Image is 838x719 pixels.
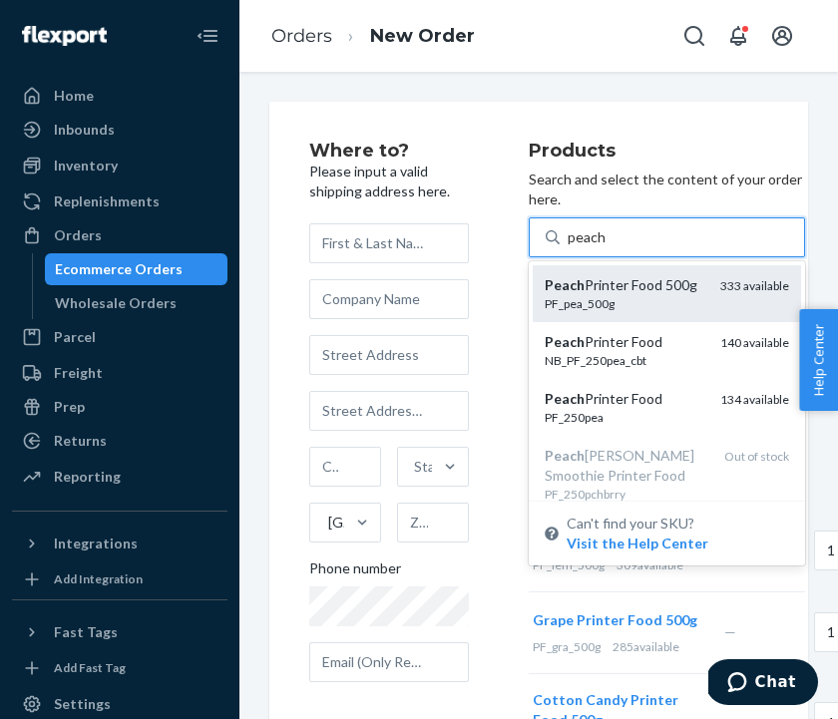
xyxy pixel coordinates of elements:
[12,391,227,423] a: Prep
[12,567,227,591] a: Add Integration
[55,259,183,279] div: Ecommerce Orders
[12,528,227,559] button: Integrations
[718,16,758,56] button: Open notifications
[309,447,381,487] input: City
[533,639,601,654] span: PF_gra_500g
[545,446,708,486] div: [PERSON_NAME] Smoothie Printer Food
[54,659,126,676] div: Add Fast Tag
[309,142,469,162] h2: Where to?
[328,513,354,533] div: [GEOGRAPHIC_DATA]
[567,534,708,553] button: PeachPrinter Food 500gPF_pea_500g333 availablePeachPrinter FoodNB_PF_250pea_cbt140 availablePeach...
[545,447,585,464] em: Peach
[309,223,469,263] input: First & Last Name
[545,276,585,293] em: Peach
[545,389,704,409] div: Printer Food
[724,449,789,464] span: Out of stock
[545,332,704,352] div: Printer Food
[54,534,138,553] div: Integrations
[613,639,679,654] span: 285 available
[45,287,228,319] a: Wholesale Orders
[414,457,449,477] div: State
[708,659,818,709] iframe: Opens a widget where you can chat to one of our agents
[533,610,697,630] button: Grape Printer Food 500g
[309,335,469,375] input: Street Address
[255,7,491,66] ol: breadcrumbs
[674,16,714,56] button: Open Search Box
[762,16,802,56] button: Open account menu
[545,409,704,426] div: PF_250pea
[188,16,227,56] button: Close Navigation
[54,467,121,487] div: Reporting
[309,642,469,682] input: Email (Only Required for International)
[54,622,118,642] div: Fast Tags
[309,279,469,319] input: Company Name
[724,623,736,640] span: —
[54,225,102,245] div: Orders
[54,86,94,106] div: Home
[12,150,227,181] a: Inventory
[326,513,328,533] input: [GEOGRAPHIC_DATA]
[545,390,585,407] em: Peach
[271,25,332,47] a: Orders
[720,335,789,350] span: 140 available
[12,321,227,353] a: Parcel
[12,616,227,648] button: Fast Tags
[720,278,789,293] span: 333 available
[568,227,606,247] input: PeachPrinter Food 500gPF_pea_500g333 availablePeachPrinter FoodNB_PF_250pea_cbt140 availablePeach...
[54,694,111,714] div: Settings
[533,611,697,628] span: Grape Printer Food 500g
[45,253,228,285] a: Ecommerce Orders
[54,327,96,347] div: Parcel
[545,352,704,369] div: NB_PF_250pea_cbt
[545,295,704,312] div: PF_pea_500g
[54,431,107,451] div: Returns
[545,275,704,295] div: Printer Food 500g
[397,503,469,542] input: ZIP Code
[12,114,227,146] a: Inbounds
[12,425,227,457] a: Returns
[54,570,143,587] div: Add Integration
[309,162,469,201] p: Please input a valid shipping address here.
[12,357,227,389] a: Freight
[54,363,103,383] div: Freight
[567,514,789,553] span: Can't find your SKU?
[12,461,227,493] a: Reporting
[370,25,475,47] a: New Order
[533,557,605,572] span: PF_lem_500g
[529,142,805,162] h2: Products
[309,558,401,586] span: Phone number
[54,156,118,176] div: Inventory
[12,656,227,680] a: Add Fast Tag
[12,185,227,217] a: Replenishments
[545,333,585,350] em: Peach
[617,557,683,572] span: 309 available
[54,120,115,140] div: Inbounds
[22,26,107,46] img: Flexport logo
[54,191,160,211] div: Replenishments
[529,170,805,209] p: Search and select the content of your order here.
[12,80,227,112] a: Home
[55,293,177,313] div: Wholesale Orders
[720,392,789,407] span: 134 available
[799,309,838,411] button: Help Center
[54,397,85,417] div: Prep
[309,391,469,431] input: Street Address 2 (Optional)
[545,486,708,503] div: PF_250pchbrry
[12,219,227,251] a: Orders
